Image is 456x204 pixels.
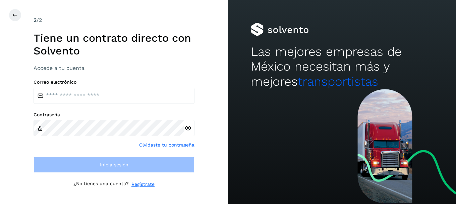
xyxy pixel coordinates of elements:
span: Inicia sesión [100,162,128,167]
h3: Accede a tu cuenta [34,65,194,71]
button: Inicia sesión [34,157,194,173]
h2: Las mejores empresas de México necesitan más y mejores [251,44,433,89]
span: 2 [34,17,37,23]
span: transportistas [298,74,378,89]
h1: Tiene un contrato directo con Solvento [34,32,194,57]
label: Correo electrónico [34,79,194,85]
p: ¿No tienes una cuenta? [73,181,129,188]
a: Regístrate [131,181,155,188]
label: Contraseña [34,112,194,118]
a: Olvidaste tu contraseña [139,141,194,149]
